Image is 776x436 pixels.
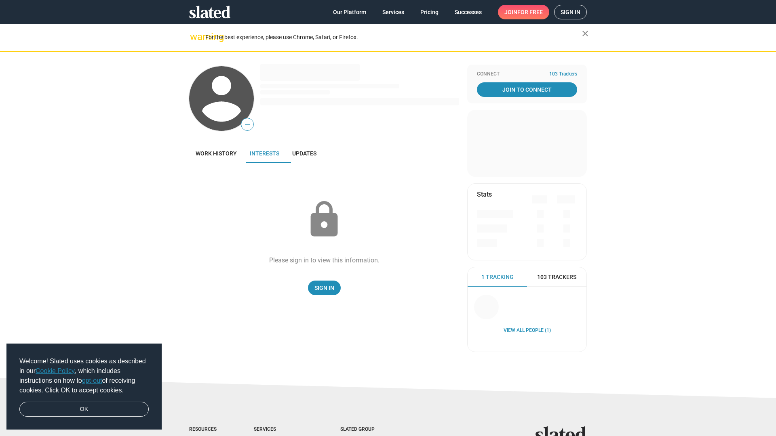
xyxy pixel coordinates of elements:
span: Work history [196,150,237,157]
div: Resources [189,426,221,433]
a: Services [376,5,411,19]
span: Pricing [420,5,439,19]
span: Successes [455,5,482,19]
a: Successes [448,5,488,19]
a: Our Platform [327,5,373,19]
span: Interests [250,150,279,157]
span: Services [382,5,404,19]
span: for free [517,5,543,19]
div: Connect [477,71,577,78]
a: Updates [286,144,323,163]
span: Join To Connect [479,82,576,97]
span: Join [504,5,543,19]
span: Welcome! Slated uses cookies as described in our , which includes instructions on how to of recei... [19,356,149,395]
a: Work history [189,144,243,163]
span: 1 Tracking [481,273,514,281]
a: opt-out [82,377,102,384]
div: Services [254,426,308,433]
div: For the best experience, please use Chrome, Safari, or Firefox. [205,32,582,43]
span: Updates [292,150,316,157]
span: Sign In [314,281,334,295]
a: View all People (1) [504,327,551,334]
mat-icon: lock [304,199,344,240]
span: — [241,119,253,130]
div: Slated Group [340,426,395,433]
mat-icon: warning [190,32,200,42]
span: 103 Trackers [549,71,577,78]
span: Our Platform [333,5,366,19]
a: Cookie Policy [36,367,75,374]
div: Please sign in to view this information. [269,256,380,264]
mat-card-title: Stats [477,190,492,199]
a: Sign in [554,5,587,19]
span: Sign in [561,5,580,19]
mat-icon: close [580,29,590,38]
span: 103 Trackers [537,273,576,281]
a: Pricing [414,5,445,19]
a: Join To Connect [477,82,577,97]
div: cookieconsent [6,344,162,430]
a: Sign In [308,281,341,295]
a: Interests [243,144,286,163]
a: Joinfor free [498,5,549,19]
a: dismiss cookie message [19,402,149,417]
